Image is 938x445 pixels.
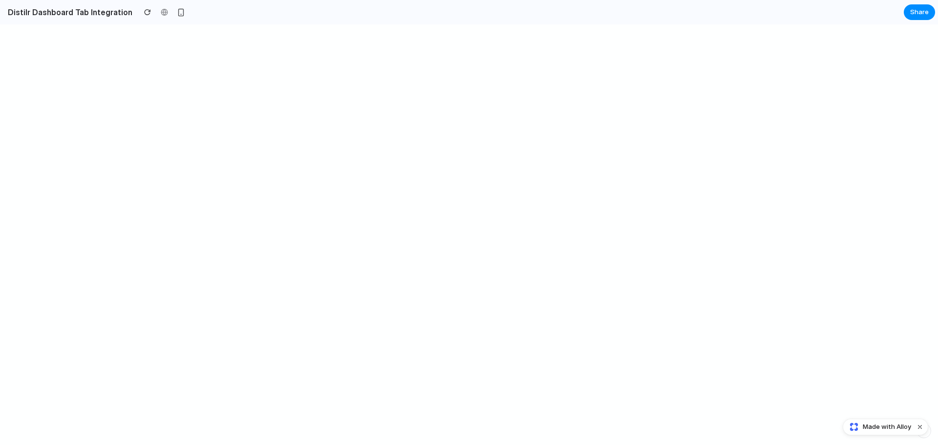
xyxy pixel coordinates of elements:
button: Dismiss watermark [914,421,926,433]
h2: Distilr Dashboard Tab Integration [4,6,132,18]
button: Share [904,4,935,20]
span: Share [910,7,929,17]
a: Made with Alloy [843,422,912,432]
span: Made with Alloy [863,422,911,432]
